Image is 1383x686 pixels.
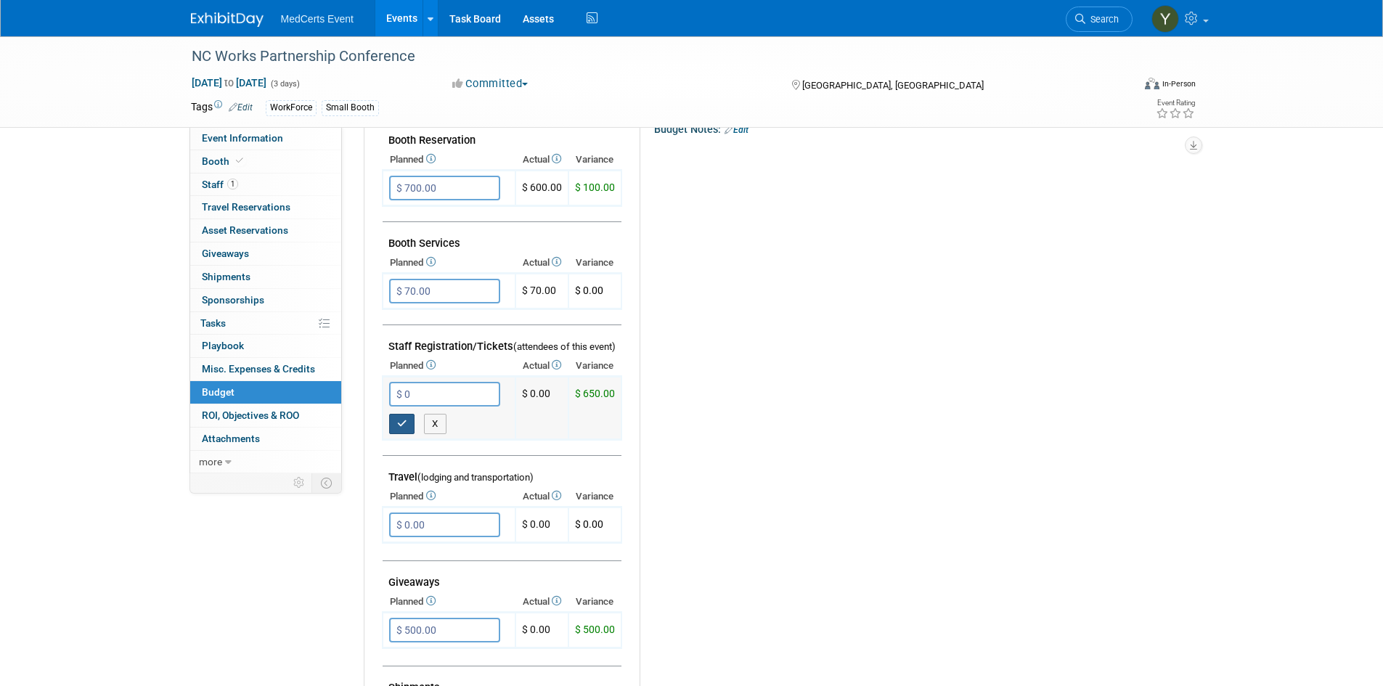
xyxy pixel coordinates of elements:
a: Asset Reservations [190,219,341,242]
button: Committed [447,76,534,91]
i: Booth reservation complete [236,157,243,165]
td: Personalize Event Tab Strip [287,473,312,492]
td: Booth Reservation [383,119,621,150]
img: Format-Inperson.png [1145,78,1159,89]
td: Staff Registration/Tickets [383,325,621,356]
a: Edit [229,102,253,113]
td: Toggle Event Tabs [311,473,341,492]
span: Playbook [202,340,244,351]
span: $ 0.00 [575,518,603,530]
td: $ 0.00 [515,377,568,440]
a: Sponsorships [190,289,341,311]
th: Actual [515,253,568,273]
div: NC Works Partnership Conference [187,44,1111,70]
span: Search [1085,14,1119,25]
th: Variance [568,356,621,376]
span: Budget [202,386,234,398]
td: Travel [383,456,621,487]
th: Planned [383,253,515,273]
img: ExhibitDay [191,12,264,27]
span: Asset Reservations [202,224,288,236]
a: Shipments [190,266,341,288]
span: Travel Reservations [202,201,290,213]
th: Planned [383,592,515,612]
div: Event Format [1047,75,1196,97]
button: X [424,414,446,434]
div: Small Booth [322,100,379,115]
span: more [199,456,222,467]
th: Actual [515,150,568,170]
span: Shipments [202,271,250,282]
td: $ 70.00 [515,274,568,309]
a: ROI, Objectives & ROO [190,404,341,427]
span: 1 [227,179,238,189]
span: [GEOGRAPHIC_DATA], [GEOGRAPHIC_DATA] [802,80,984,91]
div: Event Rating [1156,99,1195,107]
span: (lodging and transportation) [417,472,534,483]
a: Event Information [190,127,341,150]
span: Misc. Expenses & Credits [202,363,315,375]
div: WorkForce [266,100,317,115]
th: Planned [383,356,515,376]
td: Tags [191,99,253,116]
td: $ 0.00 [515,507,568,543]
td: Giveaways [383,561,621,592]
a: Playbook [190,335,341,357]
td: Booth Services [383,222,621,253]
a: Attachments [190,428,341,450]
th: Actual [515,356,568,376]
th: Planned [383,150,515,170]
span: Giveaways [202,248,249,259]
th: Planned [383,486,515,507]
span: Event Information [202,132,283,144]
span: Tasks [200,317,226,329]
span: ROI, Objectives & ROO [202,409,299,421]
a: Booth [190,150,341,173]
span: Booth [202,155,246,167]
span: [DATE] [DATE] [191,76,267,89]
th: Variance [568,150,621,170]
a: Edit [725,125,748,135]
span: (3 days) [269,79,300,89]
a: Tasks [190,312,341,335]
span: Sponsorships [202,294,264,306]
a: Budget [190,381,341,404]
a: more [190,451,341,473]
th: Actual [515,486,568,507]
span: Staff [202,179,238,190]
th: Variance [568,486,621,507]
a: Misc. Expenses & Credits [190,358,341,380]
td: $ 0.00 [515,613,568,648]
span: to [222,77,236,89]
span: $ 650.00 [575,388,615,399]
th: Variance [568,592,621,612]
span: MedCerts Event [281,13,354,25]
a: Search [1066,7,1133,32]
a: Staff1 [190,173,341,196]
span: (attendees of this event) [513,341,616,352]
a: Giveaways [190,242,341,265]
a: Travel Reservations [190,196,341,219]
th: Actual [515,592,568,612]
span: $ 500.00 [575,624,615,635]
div: In-Person [1162,78,1196,89]
span: $ 100.00 [575,181,615,193]
span: Attachments [202,433,260,444]
th: Variance [568,253,621,273]
img: Yenexis Quintana [1151,5,1179,33]
span: $ 0.00 [575,285,603,296]
span: $ 600.00 [522,181,562,193]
